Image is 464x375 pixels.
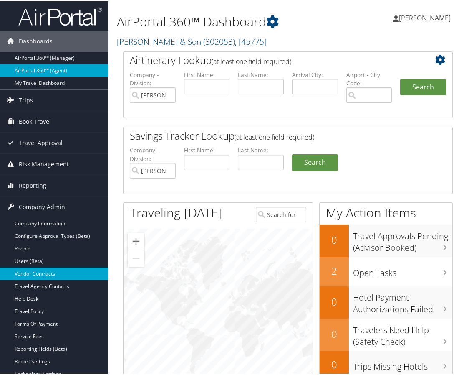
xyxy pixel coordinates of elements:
span: Trips [19,89,33,110]
label: Arrival City: [292,69,338,78]
span: Company Admin [19,195,65,216]
span: (at least one field required) [212,56,291,65]
h3: Trips Missing Hotels [353,355,452,371]
a: 0Hotel Payment Authorizations Failed [320,285,452,317]
input: Search for Traveler [256,206,306,221]
h1: My Action Items [320,203,452,220]
label: Airport - City Code: [346,69,392,87]
h3: Travelers Need Help (Safety Check) [353,319,452,347]
a: [PERSON_NAME] [393,4,459,29]
h2: Savings Tracker Lookup [130,128,419,142]
a: [PERSON_NAME] & Son [117,35,267,46]
span: , [ 45775 ] [235,35,267,46]
h2: 0 [320,293,349,308]
span: [PERSON_NAME] [399,12,451,21]
h2: Airtinerary Lookup [130,52,419,66]
a: 0Travelers Need Help (Safety Check) [320,317,452,349]
h2: 0 [320,326,349,340]
span: (at least one field required) [235,131,314,140]
label: Last Name: [238,145,284,153]
span: Travel Approval [19,131,63,152]
span: Book Travel [19,110,51,131]
h1: AirPortal 360™ Dashboard [117,12,345,29]
label: Company - Division: [130,69,176,87]
a: 2Open Tasks [320,256,452,285]
label: First Name: [184,69,230,78]
span: Risk Management [19,153,69,173]
a: 0Travel Approvals Pending (Advisor Booked) [320,224,452,256]
a: Search [292,153,338,170]
span: Dashboards [19,30,53,51]
h3: Travel Approvals Pending (Advisor Booked) [353,225,452,253]
span: ( 302053 ) [203,35,235,46]
h3: Hotel Payment Authorizations Failed [353,286,452,314]
img: airportal-logo.png [18,5,102,25]
h2: 0 [320,232,349,246]
button: Search [400,78,446,94]
h2: 0 [320,356,349,370]
label: First Name: [184,145,230,153]
button: Zoom in [128,232,144,248]
label: Last Name: [238,69,284,78]
span: Reporting [19,174,46,195]
h2: 2 [320,263,349,277]
h1: Traveling [DATE] [130,203,222,220]
button: Zoom out [128,249,144,265]
label: Company - Division: [130,145,176,162]
h3: Open Tasks [353,262,452,278]
input: search accounts [130,162,176,177]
